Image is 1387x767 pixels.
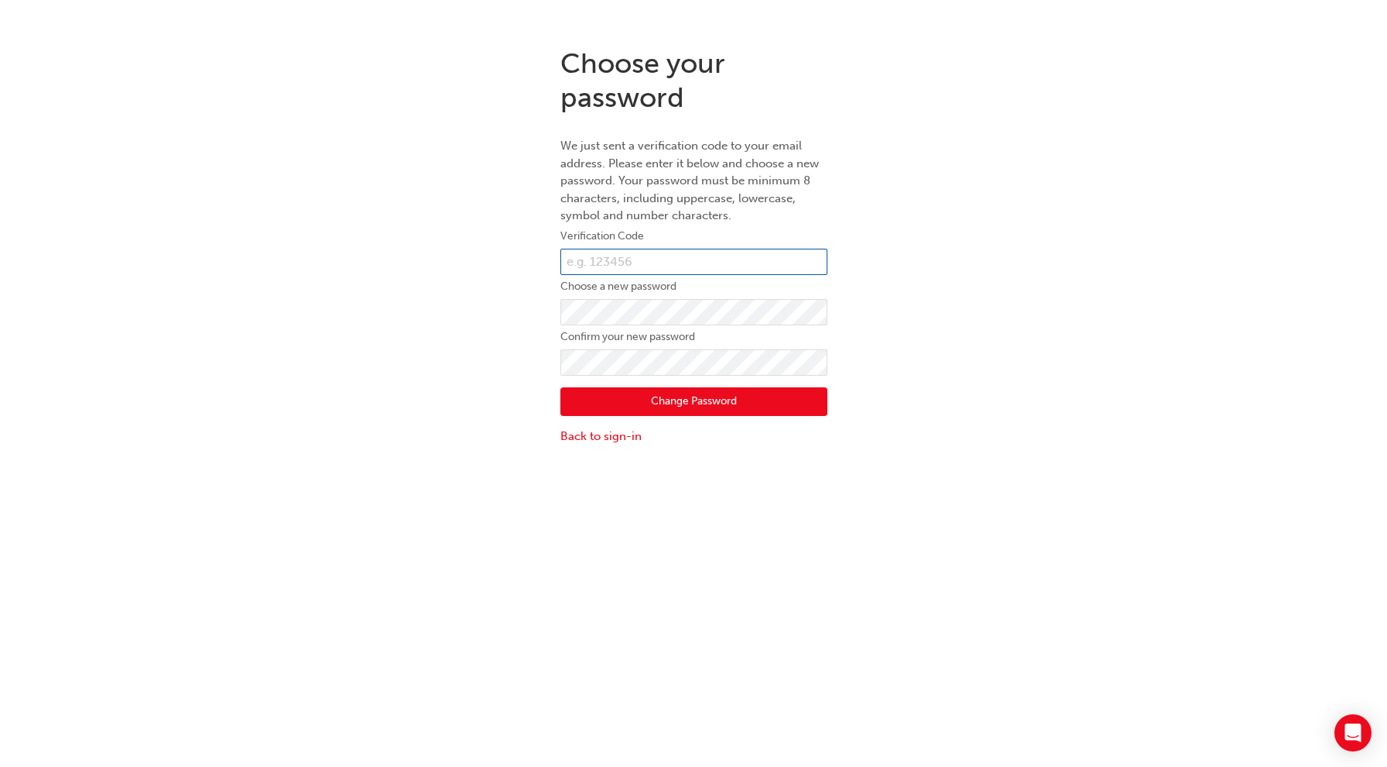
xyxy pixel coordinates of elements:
label: Verification Code [560,227,827,246]
button: Change Password [560,387,827,417]
label: Confirm your new password [560,328,827,346]
label: Choose a new password [560,277,827,296]
input: e.g. 123456 [560,249,827,275]
h1: Choose your password [560,46,827,114]
a: Back to sign-in [560,428,827,445]
div: Open Intercom Messenger [1334,714,1372,752]
p: We just sent a verification code to your email address. Please enter it below and choose a new pa... [560,137,827,225]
